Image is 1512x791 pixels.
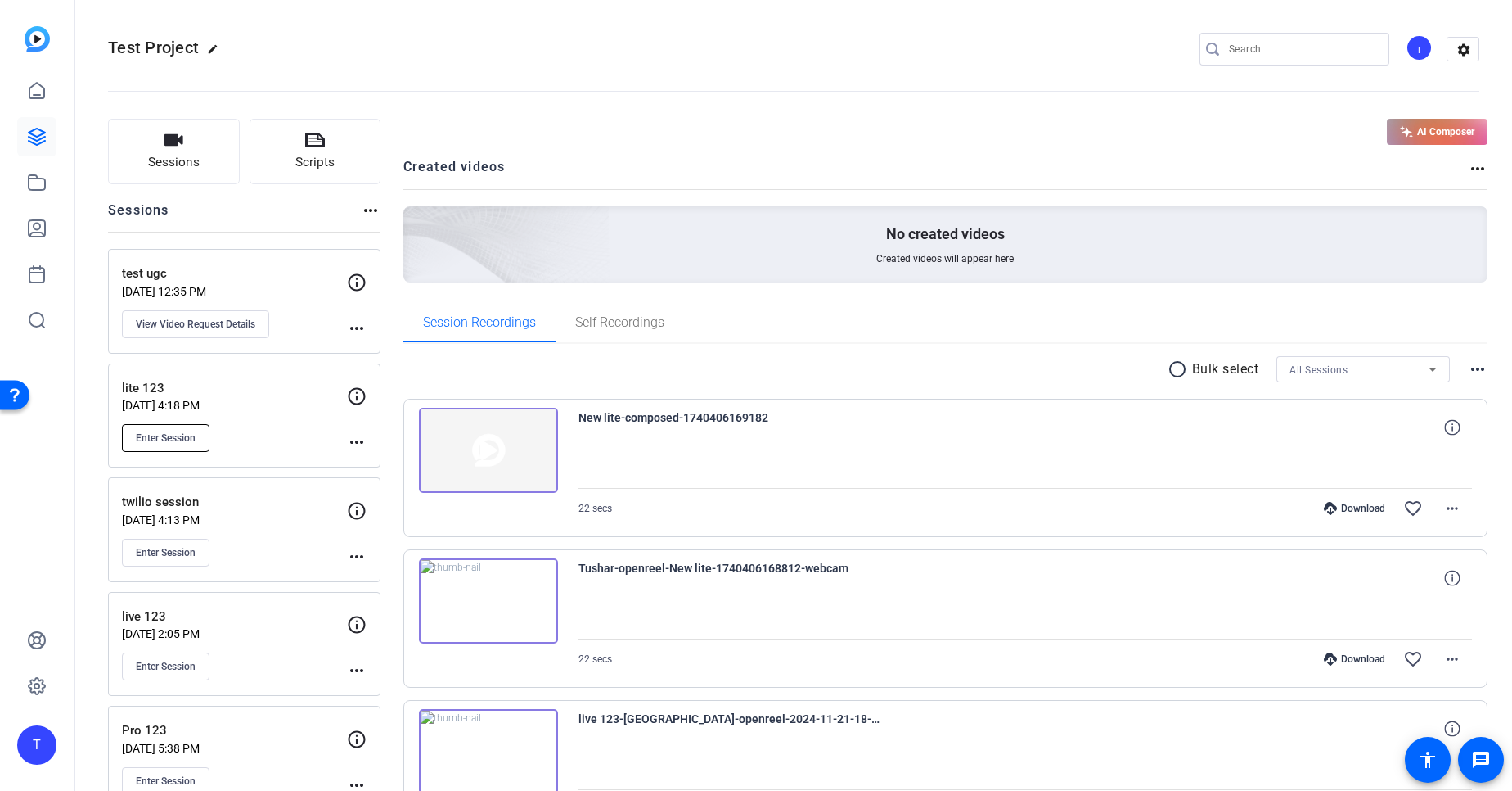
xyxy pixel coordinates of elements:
mat-icon: more_horiz [1442,499,1462,518]
p: [DATE] 4:13 PM [122,513,347,527]
button: Sessions [108,119,240,184]
h2: Sessions [108,201,169,232]
img: thumb-nail [419,558,558,644]
span: Created videos will appear here [876,252,1014,265]
mat-icon: message [1471,750,1491,770]
mat-icon: radio_button_unchecked [1168,359,1192,379]
span: New lite-composed-1740406169182 [578,408,881,447]
span: View Video Request Details [136,318,255,331]
h2: Created videos [403,157,1469,189]
mat-icon: more_horiz [347,547,367,567]
mat-icon: more_horiz [347,432,367,452]
mat-icon: more_horiz [1468,359,1487,379]
button: Scripts [250,119,381,184]
span: Test Project [108,38,199,57]
mat-icon: settings [1447,38,1480,62]
span: live 123-[GEOGRAPHIC_DATA]-openreel-2024-11-21-18-42-44-365-1 [578,709,881,748]
p: Pro 123 [122,721,347,740]
p: lite 123 [122,379,347,398]
img: blue-gradient.svg [25,26,50,52]
span: Session Recordings [423,316,536,329]
p: [DATE] 5:38 PM [122,742,347,755]
span: Tushar-openreel-New lite-1740406168812-webcam [578,558,881,598]
p: No created videos [886,224,1005,244]
span: Enter Session [136,775,196,788]
span: Enter Session [136,432,196,445]
div: T [17,725,56,765]
img: thumb-nail [419,408,558,493]
mat-icon: more_horiz [361,201,380,220]
p: Bulk select [1192,359,1259,379]
span: 22 secs [578,653,612,665]
span: Enter Session [136,660,196,673]
span: 22 secs [578,503,612,514]
ngx-avatar: Tushar@openreel [1406,34,1434,63]
button: View Video Request Details [122,310,269,338]
button: Enter Session [122,653,209,680]
button: Enter Session [122,424,209,452]
mat-icon: more_horiz [347,661,367,680]
mat-icon: edit [207,43,227,63]
span: Sessions [148,153,200,172]
input: Search [1229,39,1376,59]
div: Download [1316,502,1393,515]
img: Creted videos background [220,44,610,400]
mat-icon: favorite_border [1403,649,1423,669]
span: Self Recordings [575,316,664,329]
p: twilio session [122,493,347,512]
mat-icon: accessibility [1418,750,1438,770]
p: test ugc [122,264,347,283]
button: AI Composer [1387,119,1487,145]
mat-icon: more_horiz [1468,159,1487,179]
span: All Sessions [1289,364,1348,376]
p: live 123 [122,608,347,626]
mat-icon: favorite_border [1403,499,1423,518]
p: [DATE] 12:35 PM [122,285,347,298]
span: Scripts [295,153,335,172]
mat-icon: more_horiz [347,319,367,338]
div: T [1406,34,1433,61]
mat-icon: more_horiz [1442,649,1462,669]
p: [DATE] 4:18 PM [122,399,347,412]
p: [DATE] 2:05 PM [122,627,347,640]
div: Download [1316,653,1393,666]
button: Enter Session [122,539,209,567]
span: Enter Session [136,546,196,559]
